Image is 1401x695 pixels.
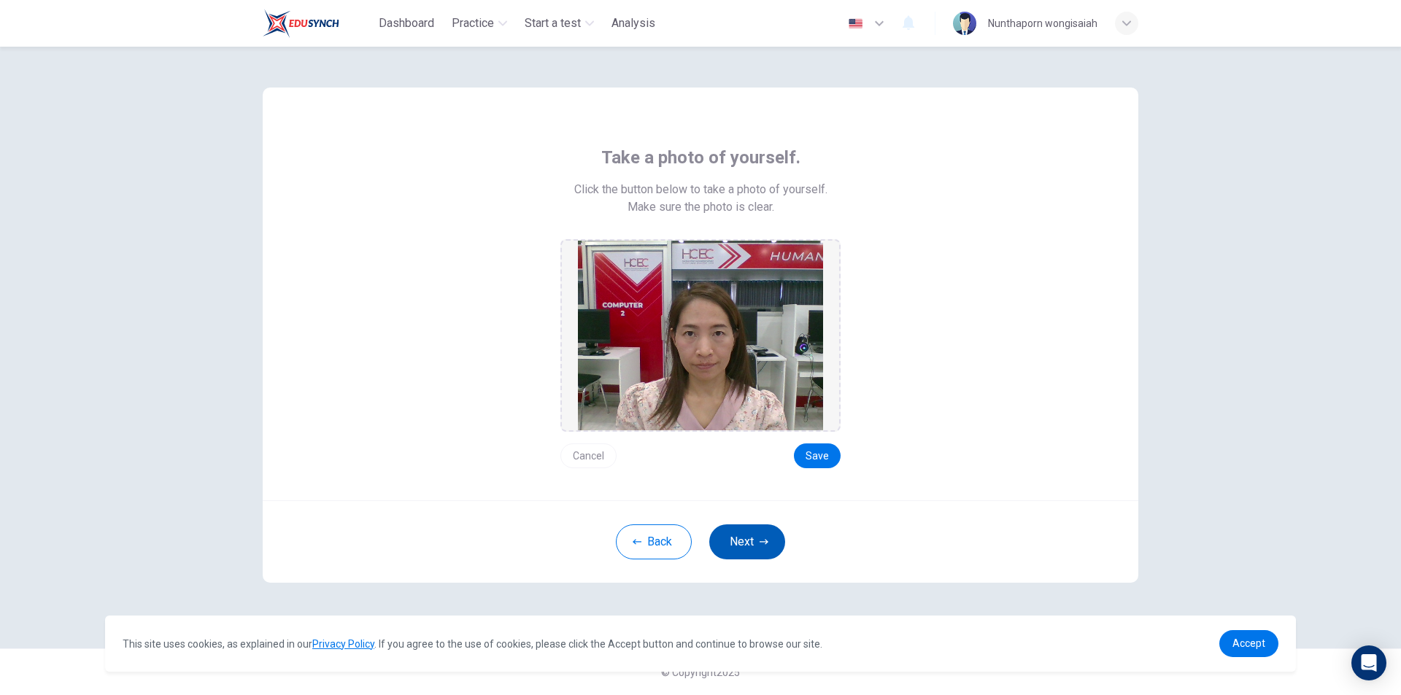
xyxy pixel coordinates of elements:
[611,15,655,32] span: Analysis
[1219,630,1278,657] a: dismiss cookie message
[628,198,774,216] span: Make sure the photo is clear.
[616,524,692,559] button: Back
[794,443,841,468] button: Save
[601,146,800,169] span: Take a photo of yourself.
[263,9,373,38] a: Train Test logo
[446,10,513,36] button: Practice
[661,667,740,678] span: © Copyright 2025
[846,18,865,29] img: en
[312,638,374,650] a: Privacy Policy
[606,10,661,36] button: Analysis
[953,12,976,35] img: Profile picture
[105,616,1296,672] div: cookieconsent
[1351,645,1386,680] div: Open Intercom Messenger
[560,443,617,468] button: Cancel
[574,181,827,198] span: Click the button below to take a photo of yourself.
[578,241,823,430] img: preview screemshot
[379,15,434,32] span: Dashboard
[709,524,785,559] button: Next
[373,10,440,36] button: Dashboard
[452,15,494,32] span: Practice
[519,10,600,36] button: Start a test
[1232,637,1265,649] span: Accept
[988,15,1097,32] div: Nunthaporn wongisaiah
[263,9,339,38] img: Train Test logo
[123,638,822,650] span: This site uses cookies, as explained in our . If you agree to the use of cookies, please click th...
[525,15,581,32] span: Start a test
